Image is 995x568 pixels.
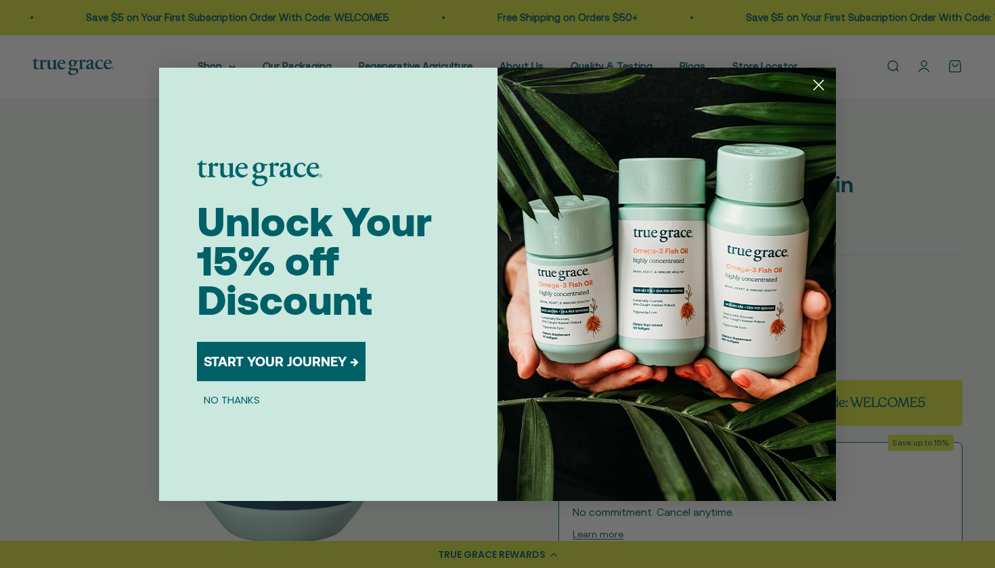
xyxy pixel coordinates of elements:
[197,392,267,408] button: NO THANKS
[197,198,432,324] span: Unlock Your 15% off Discount
[197,160,322,186] img: logo placeholder
[807,73,831,97] button: Close dialog
[497,68,836,501] img: 098727d5-50f8-4f9b-9554-844bb8da1403.jpeg
[197,342,366,381] button: START YOUR JOURNEY →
